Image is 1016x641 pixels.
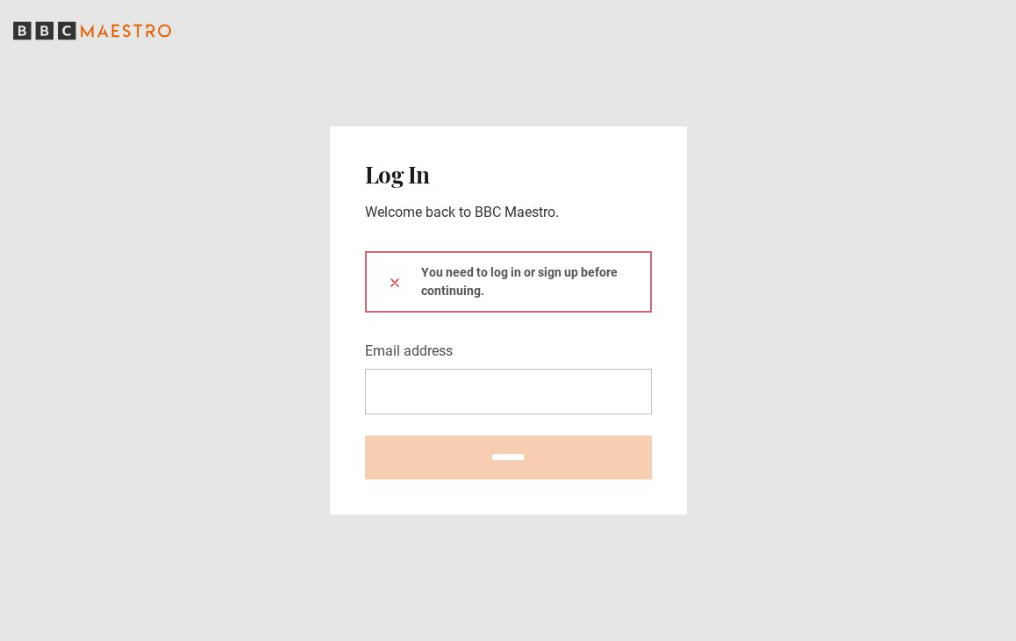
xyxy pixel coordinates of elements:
p: Welcome back to BBC Maestro. [365,202,652,223]
svg: BBC Maestro [13,18,171,44]
label: Email address [365,341,453,362]
h2: Log In [365,162,652,188]
div: You need to log in or sign up before continuing. [365,251,652,313]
